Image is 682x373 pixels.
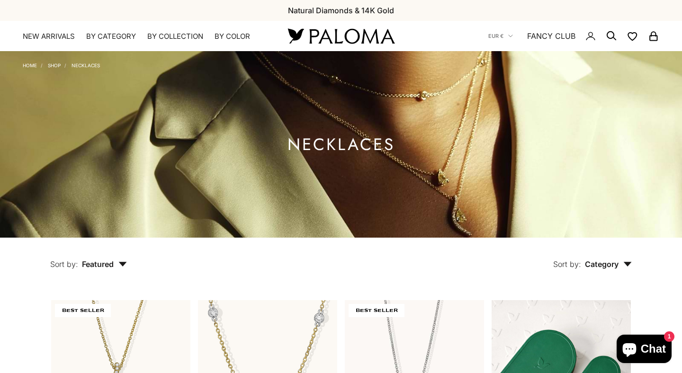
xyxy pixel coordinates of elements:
button: EUR € [488,32,513,40]
button: Sort by: Featured [28,238,149,277]
span: Sort by: [50,259,78,269]
a: FANCY CLUB [527,30,575,42]
button: Sort by: Category [531,238,654,277]
a: Shop [48,62,61,68]
span: Sort by: [553,259,581,269]
nav: Secondary navigation [488,21,659,51]
summary: By Color [215,32,250,41]
a: Home [23,62,37,68]
nav: Primary navigation [23,32,265,41]
p: Natural Diamonds & 14K Gold [288,4,394,17]
summary: By Category [86,32,136,41]
span: Category [585,259,632,269]
h1: Necklaces [287,139,395,151]
span: Featured [82,259,127,269]
a: NEW ARRIVALS [23,32,75,41]
a: Necklaces [72,62,100,68]
summary: By Collection [147,32,203,41]
span: BEST SELLER [349,304,404,317]
span: EUR € [488,32,503,40]
span: BEST SELLER [55,304,111,317]
inbox-online-store-chat: Shopify online store chat [614,335,674,365]
nav: Breadcrumb [23,61,100,68]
